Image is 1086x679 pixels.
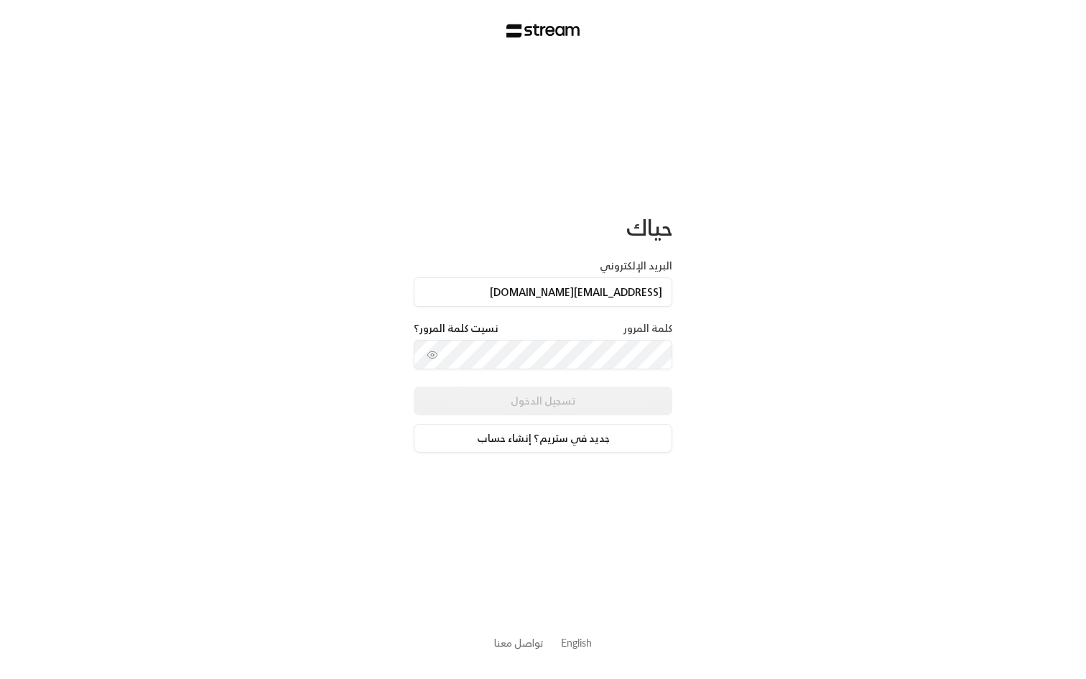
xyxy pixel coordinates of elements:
[414,424,672,453] a: جديد في ستريم؟ إنشاء حساب
[561,629,592,656] a: English
[626,208,672,246] span: حياك
[494,635,544,650] button: تواصل معنا
[494,634,544,652] a: تواصل معنا
[421,343,444,366] button: toggle password visibility
[623,321,672,336] label: كلمة المرور
[600,259,672,273] label: البريد الإلكتروني
[506,24,580,38] img: Stream Logo
[414,321,498,336] a: نسيت كلمة المرور؟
